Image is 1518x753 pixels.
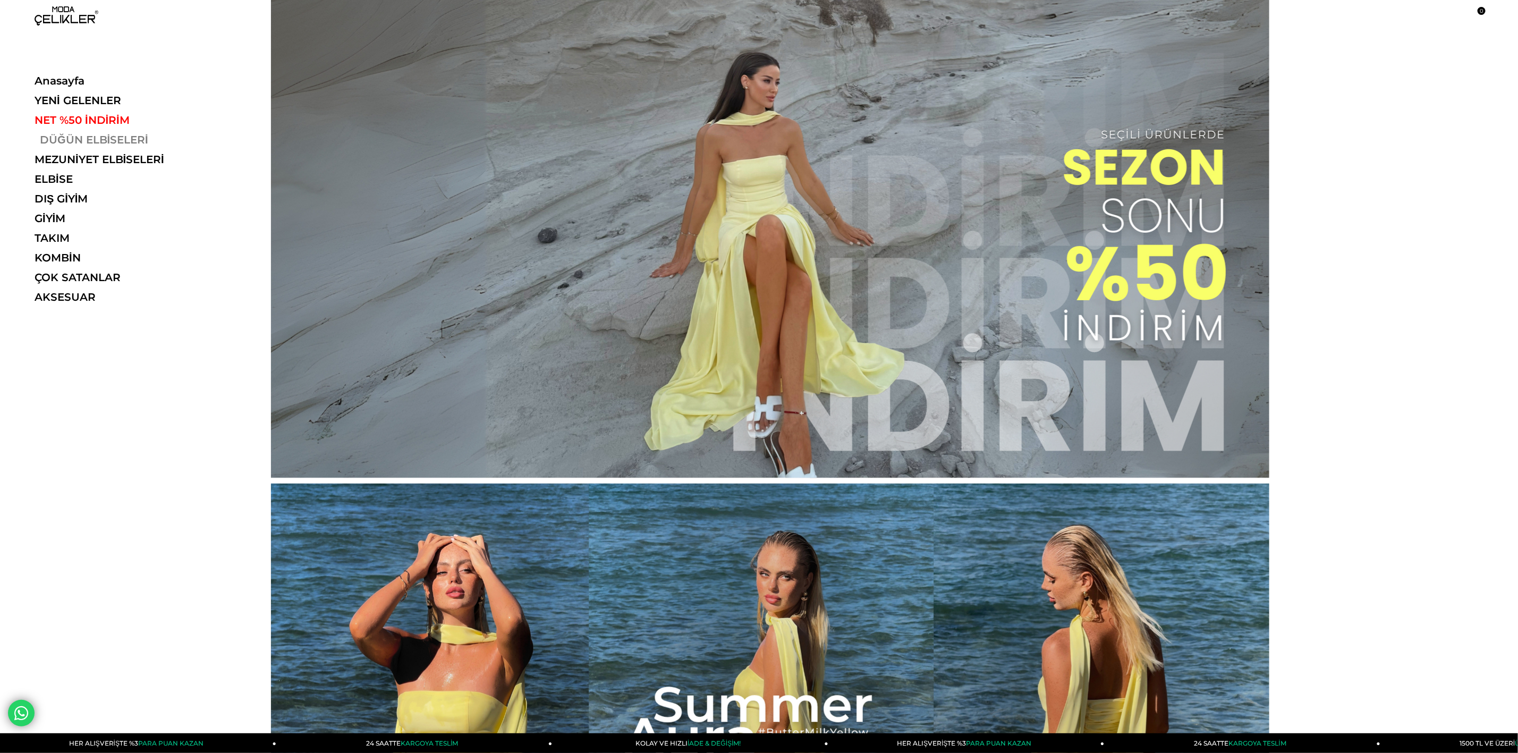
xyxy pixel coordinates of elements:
a: 24 SAATTEKARGOYA TESLİM [276,733,553,753]
a: HER ALIŞVERİŞTE %3PARA PUAN KAZAN [828,733,1105,753]
a: ELBİSE [35,173,181,185]
span: 0 [1478,7,1486,15]
a: Anasayfa [35,74,181,87]
a: 0 [1472,12,1480,20]
img: logo [35,6,98,26]
span: PARA PUAN KAZAN [138,739,203,747]
a: ÇOK SATANLAR [35,271,181,284]
a: KOMBİN [35,251,181,264]
a: NET %50 İNDİRİM [35,114,181,126]
a: KOLAY VE HIZLIİADE & DEĞİŞİM! [552,733,828,753]
a: MEZUNİYET ELBİSELERİ [35,153,181,166]
a: DÜĞÜN ELBİSELERİ [35,133,181,146]
a: AKSESUAR [35,291,181,303]
a: DIŞ GİYİM [35,192,181,205]
a: GİYİM [35,212,181,225]
a: TAKIM [35,232,181,244]
span: KARGOYA TESLİM [1229,739,1286,747]
a: YENİ GELENLER [35,94,181,107]
span: İADE & DEĞİŞİM! [688,739,741,747]
a: 24 SAATTEKARGOYA TESLİM [1104,733,1380,753]
span: PARA PUAN KAZAN [966,739,1032,747]
span: KARGOYA TESLİM [401,739,458,747]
